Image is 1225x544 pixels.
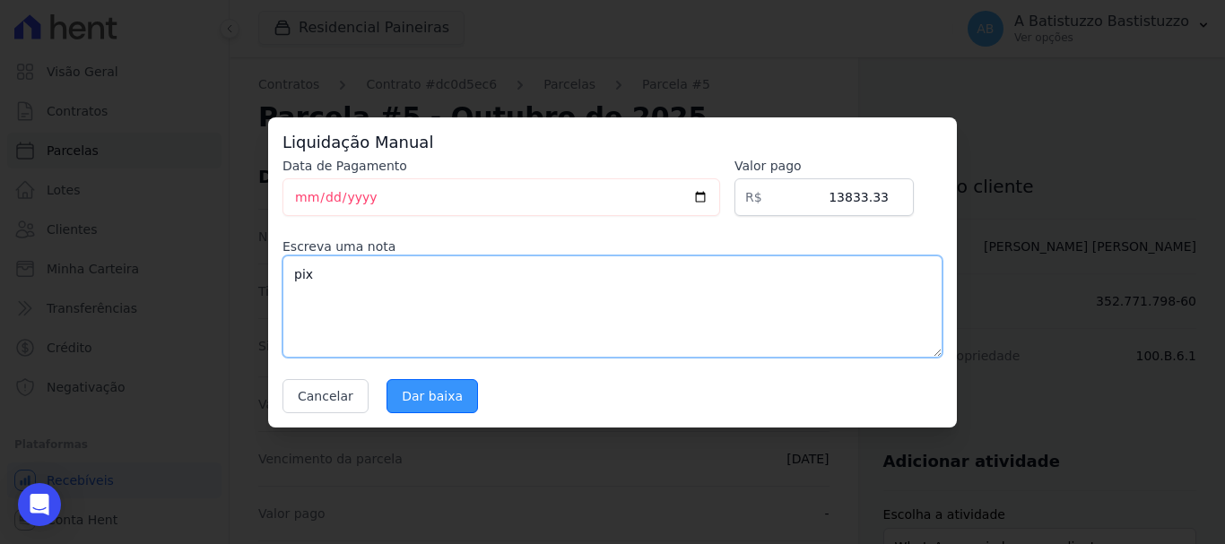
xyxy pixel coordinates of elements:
div: Open Intercom Messenger [18,483,61,526]
input: Dar baixa [387,379,478,413]
h3: Liquidação Manual [282,132,943,153]
label: Escreva uma nota [282,237,943,255]
label: Valor pago [734,157,914,175]
label: Data de Pagamento [282,157,720,175]
button: Cancelar [282,379,369,413]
